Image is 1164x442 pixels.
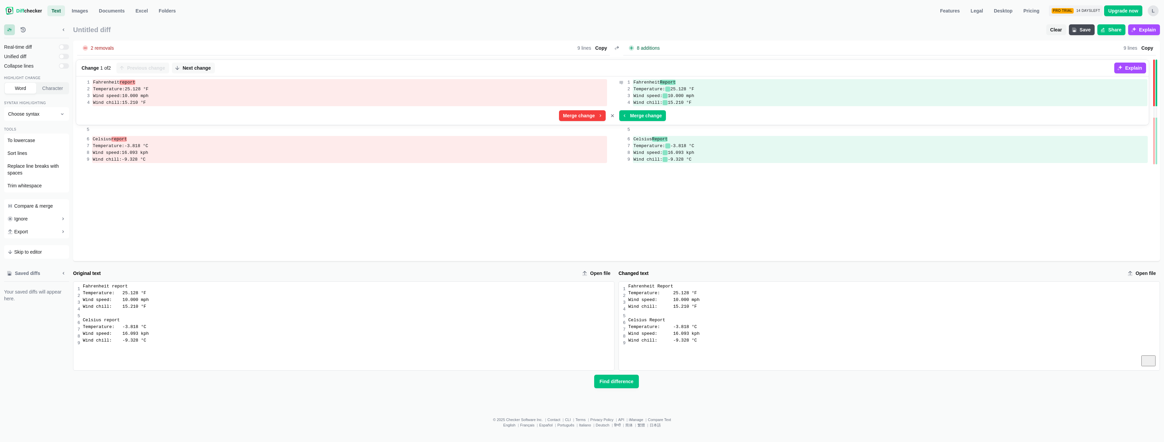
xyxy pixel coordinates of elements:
[1148,5,1159,16] div: L
[157,7,177,14] span: Folders
[668,100,691,105] span: 15.210 °F
[5,147,68,159] button: Sort lines
[7,163,66,176] span: Replace line breaks with spaces
[623,299,626,306] div: 3
[5,134,68,146] button: To lowercase
[73,270,577,277] label: Original text
[589,270,612,277] span: Open file
[172,63,215,73] button: Next change
[14,249,42,255] span: Skip to editor
[628,330,1160,337] div: Wind speed: 16.093 kph
[14,228,28,235] span: Export
[116,63,169,73] button: Previous change
[16,7,42,14] span: checker
[619,270,1122,277] label: Changed text
[1046,24,1066,35] button: Clear
[1128,24,1160,35] button: Explain
[93,137,111,142] span: Celsius
[628,337,1160,344] div: Wind chill: -9.328 °C
[614,423,621,427] a: हिन्दी
[4,24,15,35] button: Settings tab
[596,423,609,427] a: Deutsch
[1124,65,1143,71] span: Explain
[83,317,614,324] div: Celsius report
[633,150,663,155] span: Wind speed:
[1019,5,1043,16] a: Pricing
[633,157,663,162] span: Wind chill:
[628,303,1160,310] div: Wind chill: 15.210 °F
[992,7,1014,14] span: Desktop
[628,290,1160,297] div: Temperature: 25.128 °F
[58,268,69,279] button: Minimize sidebar
[82,65,111,71] div: of 2
[623,293,626,299] div: 2
[628,324,1160,330] div: Temperature: -3.818 °C
[625,423,633,427] a: 简体
[939,7,961,14] span: Features
[93,100,122,105] span: Wind chill:
[629,418,643,422] a: iManage
[111,137,127,142] span: report
[4,127,69,133] div: Tools
[97,7,126,14] span: Documents
[668,150,694,155] span: 16.093 kph
[1078,26,1092,33] span: Save
[1125,268,1160,279] label: Changed text upload
[668,157,691,162] span: -9.328 °C
[967,5,987,16] a: Legal
[14,215,28,222] span: Ignore
[77,286,80,293] div: 1
[93,157,122,162] span: Wind chill:
[41,85,64,92] span: Character
[83,303,614,310] div: Wind chill: 15.210 °F
[1139,44,1156,52] button: Copy
[1052,8,1074,14] div: Pro Trial
[5,7,14,15] img: Diffchecker logo
[58,24,69,35] button: Minimize sidebar
[8,111,57,117] span: Choose syntax
[1114,63,1146,73] button: Explain
[612,44,621,52] button: Swap diffs
[623,286,626,293] div: 1
[565,418,571,422] a: CLI
[4,63,56,69] span: Collapse lines
[607,110,618,121] button: Cancel merge
[122,93,149,98] span: 10.000 mph
[47,5,65,16] a: Text
[1134,270,1157,277] span: Open file
[633,100,663,105] span: Wind chill:
[119,80,135,85] span: report
[1140,45,1155,51] span: Copy
[592,44,610,52] button: Copy
[637,423,645,427] a: 繁體
[618,418,624,422] a: API
[668,93,694,98] span: 10.000 mph
[562,112,596,119] span: Merge change
[623,340,626,347] div: 9
[633,93,663,98] span: Wind speed:
[83,337,614,344] div: Wind chill: -9.328 °C
[4,288,69,302] span: Your saved diffs will appear here.
[5,226,68,238] button: Export
[633,143,665,148] span: Temperature:
[1049,26,1064,33] span: Clear
[7,150,27,157] span: Sort lines
[623,306,626,313] div: 4
[93,93,122,98] span: Wind speed:
[5,180,68,192] button: Trim whitespace
[520,423,534,427] a: Français
[1124,46,1137,50] span: 9 lines
[547,418,560,422] a: Contact
[80,282,614,370] div: Original text input
[578,46,591,50] span: 9 lines
[83,290,614,297] div: Temperature: 25.128 °F
[5,246,68,258] button: Skip to editor
[660,80,676,85] span: Report
[125,143,148,148] span: -3.818 °C
[83,330,614,337] div: Wind speed: 16.093 kph
[37,83,68,94] button: Character
[4,101,69,107] div: Syntax highlighting
[633,87,665,92] span: Temperature:
[7,182,42,189] span: Trim whitespace
[493,418,547,422] li: © 2025 Checker Software Inc.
